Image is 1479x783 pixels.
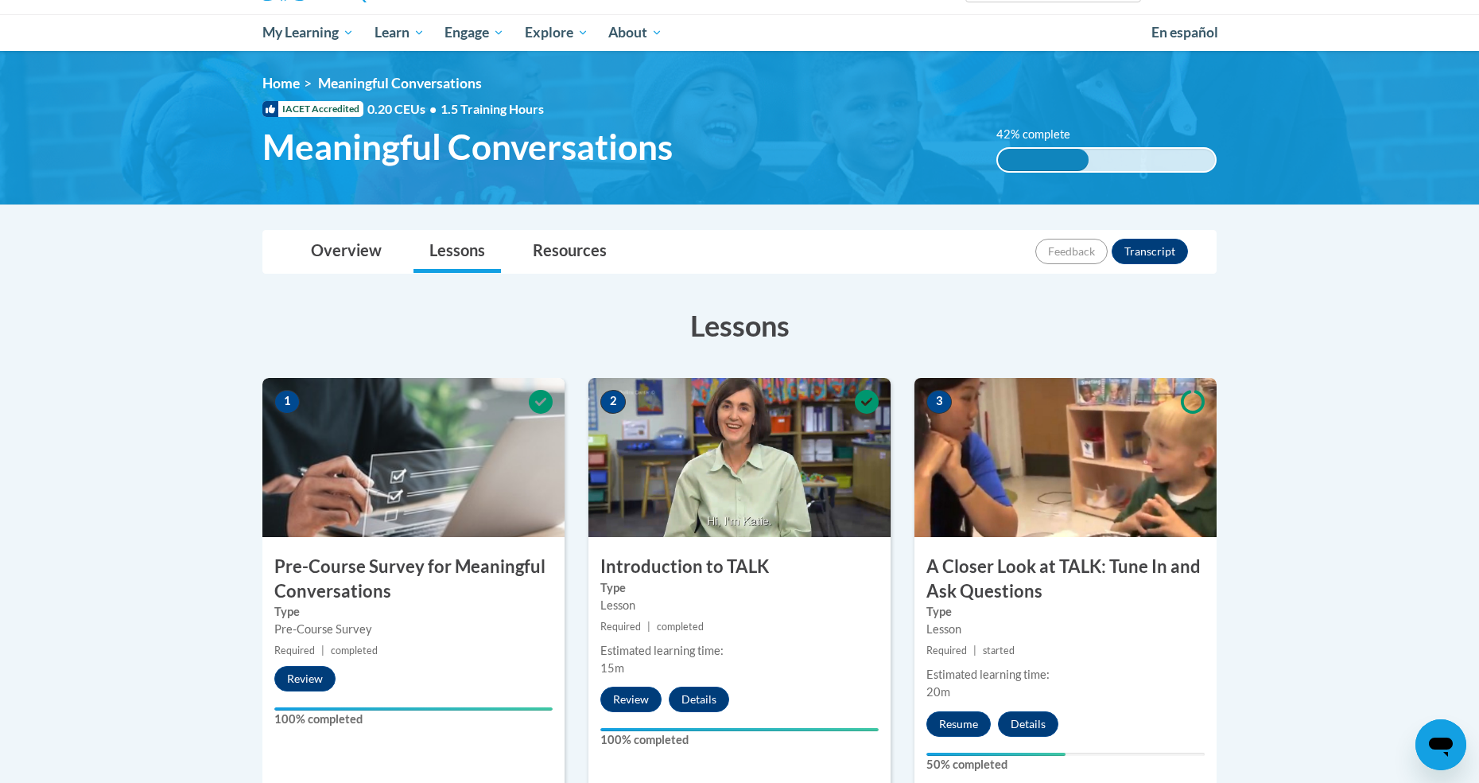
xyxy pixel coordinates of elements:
span: 3 [926,390,952,414]
a: Overview [295,231,398,273]
label: Type [274,603,553,621]
button: Feedback [1035,239,1108,264]
img: Course Image [914,378,1217,537]
span: 20m [926,685,950,699]
a: En español [1141,16,1229,49]
div: Your progress [274,707,553,711]
span: 2 [600,390,626,414]
span: En español [1151,24,1218,41]
a: About [599,14,674,51]
a: My Learning [252,14,364,51]
h3: A Closer Look at TALK: Tune In and Ask Questions [914,555,1217,604]
span: My Learning [262,23,354,42]
label: Type [600,579,879,597]
span: About [608,23,662,42]
span: Engage [444,23,504,42]
div: Estimated learning time: [600,642,879,660]
button: Details [669,687,729,712]
span: Learn [375,23,425,42]
a: Lessons [413,231,501,273]
div: Your progress [600,728,879,731]
label: 50% completed [926,756,1205,773]
img: Course Image [262,378,565,537]
span: Meaningful Conversations [262,126,673,168]
label: 100% completed [600,731,879,749]
a: Home [262,75,300,92]
h3: Introduction to TALK [588,555,891,579]
span: | [321,645,324,656]
div: Estimated learning time: [926,666,1205,684]
div: 42% complete [998,149,1089,171]
img: Course Image [588,378,891,537]
label: 42% complete [996,126,1088,143]
button: Details [998,711,1058,737]
button: Review [600,687,662,712]
a: Explore [514,14,599,51]
span: 0.20 CEUs [367,100,441,118]
a: Engage [434,14,514,51]
span: | [973,645,976,656]
iframe: Button to launch messaging window [1415,719,1466,770]
span: started [983,645,1015,656]
span: 1.5 Training Hours [441,101,544,116]
span: 1 [274,390,300,414]
span: Required [274,645,315,656]
span: | [647,621,650,633]
a: Resources [517,231,623,273]
span: Explore [525,23,588,42]
div: Your progress [926,753,1066,756]
button: Review [274,666,336,691]
div: Pre-Course Survey [274,621,553,638]
h3: Pre-Course Survey for Meaningful Conversations [262,555,565,604]
h3: Lessons [262,306,1217,345]
span: completed [331,645,378,656]
label: Type [926,603,1205,621]
span: Meaningful Conversations [318,75,482,92]
button: Resume [926,711,991,737]
div: Lesson [600,597,879,614]
div: Lesson [926,621,1205,638]
span: 15m [600,661,624,675]
a: Learn [364,14,435,51]
button: Transcript [1112,239,1188,264]
span: Required [600,621,641,633]
label: 100% completed [274,711,553,728]
span: IACET Accredited [262,101,363,117]
div: Main menu [239,14,1240,51]
span: • [429,101,437,116]
span: Required [926,645,967,656]
span: completed [657,621,704,633]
